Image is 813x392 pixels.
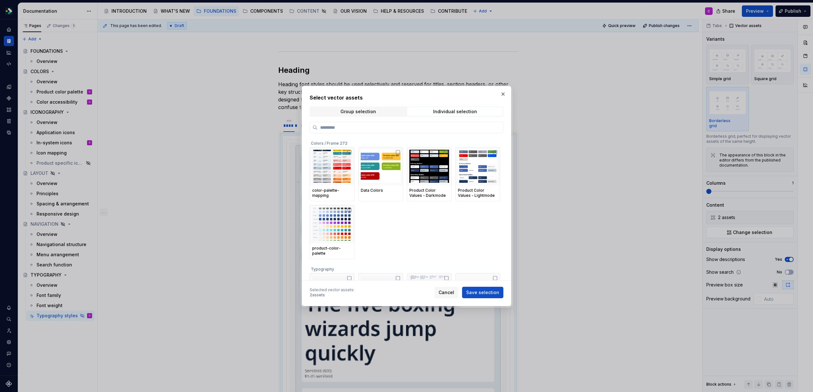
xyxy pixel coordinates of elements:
[466,289,499,296] span: Save selection
[310,94,503,101] h2: Select vector assets
[310,137,500,147] div: Colors / Frame 272
[312,188,352,198] div: color-palette-mapping
[433,109,477,114] div: Individual selection
[361,188,400,193] div: Data Colors
[458,188,498,198] div: Product Color Values - Lightmode
[434,287,458,298] button: Cancel
[310,287,354,292] div: Selected vector assets :
[312,246,352,256] div: product-color-palette
[462,287,503,298] button: Save selection
[409,188,449,198] div: Product Color Values - Darkmode
[310,263,500,273] div: Typography
[340,109,376,114] div: Group selection
[439,289,454,296] span: Cancel
[310,292,354,298] div: 2 assets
